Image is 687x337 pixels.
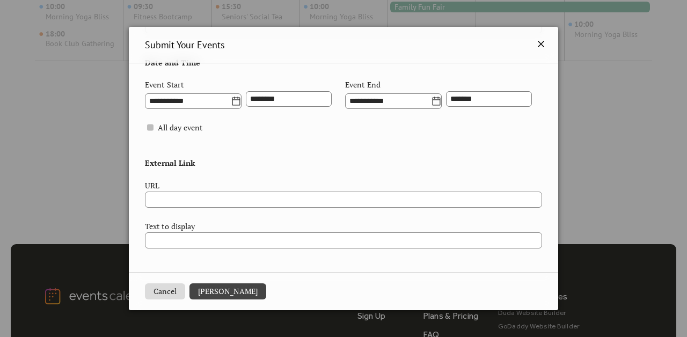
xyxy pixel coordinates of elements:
div: Event End [345,79,381,91]
span: External Link [145,146,195,169]
div: URL [145,180,540,192]
button: Cancel [145,283,185,299]
div: Text to display [145,221,540,232]
button: [PERSON_NAME] [189,283,266,299]
span: All day event [158,122,202,134]
span: Submit Your Events [145,38,225,52]
div: Event Start [145,79,184,91]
